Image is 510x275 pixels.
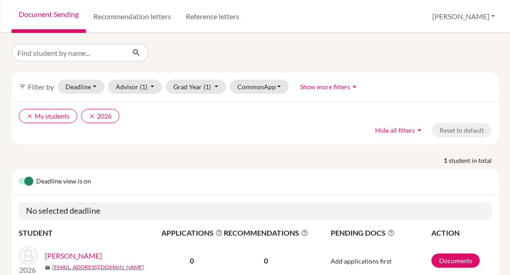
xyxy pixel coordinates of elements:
p: 0 [224,255,308,266]
button: Show more filtersarrow_drop_up [292,80,367,94]
i: clear [27,113,33,119]
button: Advisor(1) [108,80,162,94]
button: Deadline [58,80,104,94]
button: clearMy students [19,109,77,123]
a: [PERSON_NAME] [45,250,102,261]
button: clear2026 [81,109,119,123]
i: arrow_drop_up [350,82,359,91]
button: CommonApp [230,80,289,94]
i: clear [89,113,95,119]
i: filter_list [19,83,26,90]
span: APPLICATIONS [161,227,223,238]
span: RECOMMENDATIONS [224,227,308,238]
b: 0 [190,256,194,265]
th: STUDENT [19,227,161,239]
span: PENDING DOCS [331,227,430,238]
span: (1) [204,83,211,91]
img: Csillag, Miki [19,246,38,264]
span: Hide all filters [375,126,415,134]
button: Reset to default [432,123,492,137]
span: student in total [449,156,499,165]
strong: 1 [444,156,449,165]
button: Grad Year(1) [166,80,226,94]
h5: No selected deadline [19,202,492,220]
button: Hide all filtersarrow_drop_up [367,123,432,137]
span: Show more filters [300,83,350,91]
span: Add applications first [331,257,392,265]
a: [EMAIL_ADDRESS][DOMAIN_NAME] [52,263,144,271]
span: Filter by [28,82,54,91]
span: Deadline view is on [36,176,91,187]
input: Find student by name... [11,44,125,61]
span: (1) [140,83,147,91]
th: ACTION [431,227,492,239]
a: Documents [431,253,480,268]
button: [PERSON_NAME] [428,8,499,25]
span: mail [45,265,50,270]
i: arrow_drop_up [415,125,424,135]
